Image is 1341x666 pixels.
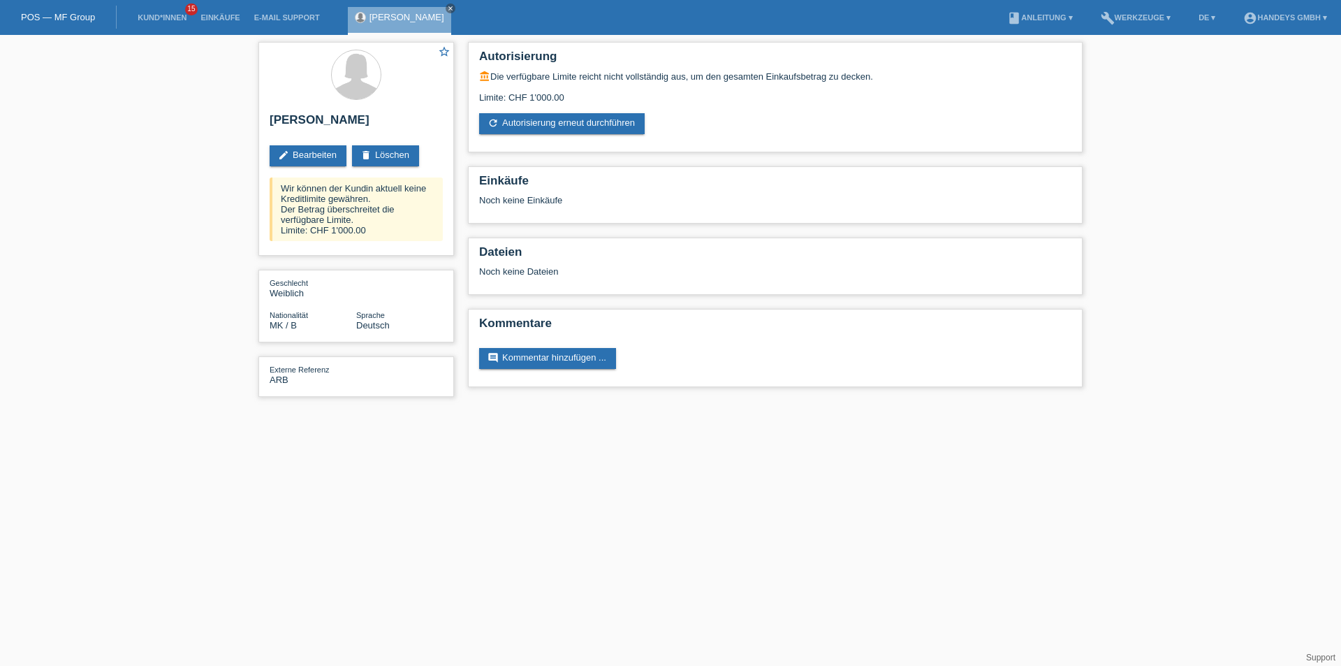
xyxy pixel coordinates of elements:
i: comment [488,352,499,363]
div: Die verfügbare Limite reicht nicht vollständig aus, um den gesamten Einkaufsbetrag zu decken. [479,71,1071,82]
a: Kund*innen [131,13,193,22]
i: star_border [438,45,450,58]
div: Limite: CHF 1'000.00 [479,82,1071,103]
a: account_circleHandeys GmbH ▾ [1236,13,1334,22]
div: Noch keine Einkäufe [479,195,1071,216]
i: close [447,5,454,12]
i: account_balance [479,71,490,82]
span: Nationalität [270,311,308,319]
i: build [1101,11,1115,25]
h2: Einkäufe [479,174,1071,195]
i: refresh [488,117,499,129]
h2: Kommentare [479,317,1071,338]
div: Wir können der Kundin aktuell keine Kreditlimite gewähren. Der Betrag überschreitet die verfügbar... [270,178,443,241]
span: Externe Referenz [270,365,330,374]
span: Sprache [356,311,385,319]
a: star_border [438,45,450,60]
i: book [1007,11,1021,25]
a: buildWerkzeuge ▾ [1094,13,1178,22]
a: POS — MF Group [21,12,95,22]
a: commentKommentar hinzufügen ... [479,348,616,369]
a: [PERSON_NAME] [369,12,444,22]
i: edit [278,150,289,161]
a: bookAnleitung ▾ [1000,13,1079,22]
div: Weiblich [270,277,356,298]
a: E-Mail Support [247,13,327,22]
h2: [PERSON_NAME] [270,113,443,134]
a: refreshAutorisierung erneut durchführen [479,113,645,134]
a: editBearbeiten [270,145,346,166]
a: Support [1306,653,1335,663]
a: close [446,3,455,13]
i: account_circle [1243,11,1257,25]
div: ARB [270,364,356,385]
span: 15 [185,3,198,15]
a: deleteLöschen [352,145,419,166]
h2: Autorisierung [479,50,1071,71]
span: Geschlecht [270,279,308,287]
i: delete [360,150,372,161]
span: Mazedonien / B / 01.01.2008 [270,320,297,331]
span: Deutsch [356,320,390,331]
h2: Dateien [479,245,1071,266]
a: Einkäufe [193,13,247,22]
a: DE ▾ [1192,13,1222,22]
div: Noch keine Dateien [479,266,906,277]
